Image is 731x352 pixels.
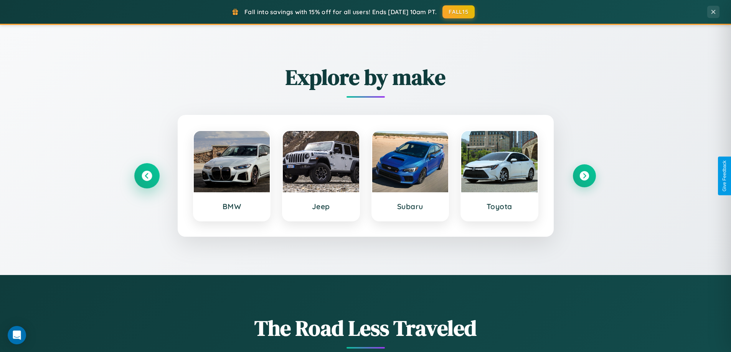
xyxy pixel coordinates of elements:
[201,202,262,211] h3: BMW
[290,202,351,211] h3: Jeep
[244,8,437,16] span: Fall into savings with 15% off for all users! Ends [DATE] 10am PT.
[135,62,596,92] h2: Explore by make
[442,5,475,18] button: FALL15
[8,326,26,344] div: Open Intercom Messenger
[469,202,530,211] h3: Toyota
[722,160,727,192] div: Give Feedback
[135,313,596,343] h1: The Road Less Traveled
[380,202,441,211] h3: Subaru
